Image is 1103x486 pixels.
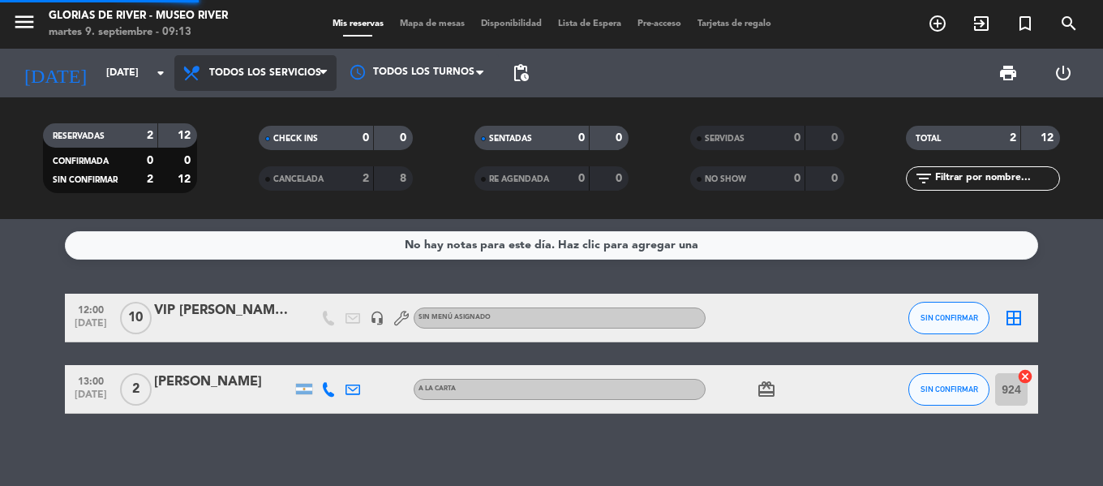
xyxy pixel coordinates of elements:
[1054,63,1073,83] i: power_settings_new
[916,135,941,143] span: TOTAL
[1036,49,1091,97] div: LOG OUT
[616,173,625,184] strong: 0
[53,157,109,166] span: CONFIRMADA
[629,19,689,28] span: Pre-acceso
[12,10,36,40] button: menu
[12,10,36,34] i: menu
[757,380,776,399] i: card_giftcard
[1015,14,1035,33] i: turned_in_not
[616,132,625,144] strong: 0
[928,14,947,33] i: add_circle_outline
[12,55,98,91] i: [DATE]
[794,132,800,144] strong: 0
[794,173,800,184] strong: 0
[392,19,473,28] span: Mapa de mesas
[908,302,989,334] button: SIN CONFIRMAR
[49,8,228,24] div: Glorias de River - Museo River
[418,385,456,392] span: A LA CARTA
[147,155,153,166] strong: 0
[972,14,991,33] i: exit_to_app
[831,132,841,144] strong: 0
[273,135,318,143] span: CHECK INS
[578,173,585,184] strong: 0
[178,130,194,141] strong: 12
[49,24,228,41] div: martes 9. septiembre - 09:13
[705,135,745,143] span: SERVIDAS
[1041,132,1057,144] strong: 12
[120,373,152,406] span: 2
[1059,14,1079,33] i: search
[400,132,410,144] strong: 0
[400,173,410,184] strong: 8
[689,19,779,28] span: Tarjetas de regalo
[151,63,170,83] i: arrow_drop_down
[363,173,369,184] strong: 2
[184,155,194,166] strong: 0
[921,313,978,322] span: SIN CONFIRMAR
[363,132,369,144] strong: 0
[147,174,153,185] strong: 2
[53,132,105,140] span: RESERVADAS
[921,385,978,394] span: SIN CONFIRMAR
[489,175,549,183] span: RE AGENDADA
[705,175,746,183] span: NO SHOW
[550,19,629,28] span: Lista de Espera
[324,19,392,28] span: Mis reservas
[831,173,841,184] strong: 0
[914,169,933,188] i: filter_list
[209,67,321,79] span: Todos los servicios
[489,135,532,143] span: SENTADAS
[511,63,530,83] span: pending_actions
[1010,132,1016,144] strong: 2
[71,389,111,408] span: [DATE]
[998,63,1018,83] span: print
[578,132,585,144] strong: 0
[154,300,292,321] div: VIP [PERSON_NAME] 10 personas
[53,176,118,184] span: SIN CONFIRMAR
[370,311,384,325] i: headset_mic
[71,318,111,337] span: [DATE]
[1004,308,1024,328] i: border_all
[71,371,111,389] span: 13:00
[405,236,698,255] div: No hay notas para este día. Haz clic para agregar una
[120,302,152,334] span: 10
[473,19,550,28] span: Disponibilidad
[908,373,989,406] button: SIN CONFIRMAR
[147,130,153,141] strong: 2
[1017,368,1033,385] i: cancel
[178,174,194,185] strong: 12
[273,175,324,183] span: CANCELADA
[418,314,491,320] span: Sin menú asignado
[933,170,1059,187] input: Filtrar por nombre...
[154,372,292,393] div: [PERSON_NAME]
[71,299,111,318] span: 12:00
